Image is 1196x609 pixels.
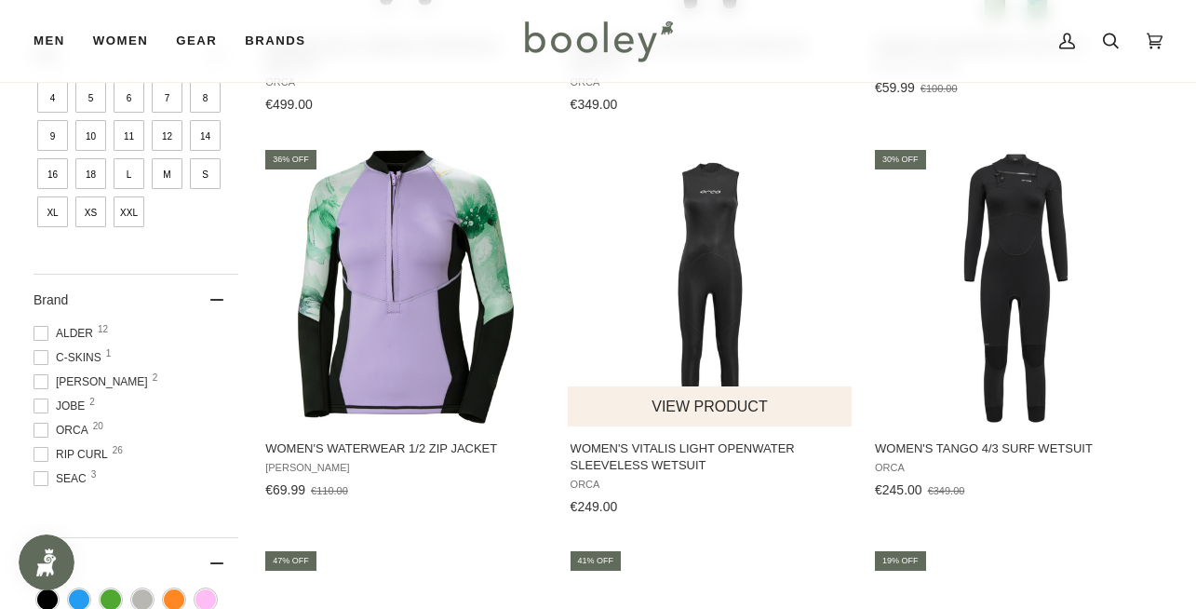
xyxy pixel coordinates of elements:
a: Women's WaterWear 1/2 Zip Jacket [262,147,549,505]
img: Orca Women's Vitalis Light Openwater Sleeveless Wetsuit Black - Booley Galway [571,147,850,426]
div: 19% off [875,551,926,571]
div: 36% off [265,150,316,169]
span: Size: M [152,158,182,189]
span: Size: 11 [114,120,144,151]
span: €249.00 [571,499,618,514]
span: €245.00 [875,482,922,497]
div: 30% off [875,150,926,169]
span: [PERSON_NAME] [34,373,154,390]
span: Women's Vitalis Light Openwater Sleeveless Wetsuit [571,440,852,474]
a: Women's Vitalis Light Openwater Sleeveless Wetsuit [568,147,854,521]
span: Size: 7 [152,82,182,113]
span: €69.99 [265,482,305,497]
span: Size: 16 [37,158,68,189]
span: Women's Tango 4/3 Surf Wetsuit [875,440,1156,457]
div: 41% off [571,551,622,571]
span: €349.00 [571,97,618,112]
span: Women [93,32,148,50]
span: Size: L [114,158,144,189]
span: Orca [875,462,1156,474]
span: Size: XS [75,196,106,227]
span: Gear [176,32,217,50]
span: 3 [91,470,97,480]
span: Brand [34,292,68,307]
span: €499.00 [265,97,313,112]
img: Booley [517,14,679,68]
span: Size: 4 [37,82,68,113]
span: Orca [34,422,94,439]
span: Size: 8 [190,82,221,113]
button: View product [568,386,853,426]
span: Alder [34,325,99,342]
span: 26 [113,446,123,455]
span: Size: XL [37,196,68,227]
div: 47% off [265,551,316,571]
span: Size: 9 [37,120,68,151]
span: Men [34,32,65,50]
span: Rip Curl [34,446,114,463]
iframe: Button to open loyalty program pop-up [19,535,74,590]
span: Size: 10 [75,120,106,151]
span: Size: 12 [152,120,182,151]
span: 2 [89,398,95,407]
span: Orca [571,479,852,491]
span: C-Skins [34,349,107,366]
span: 2 [153,373,158,383]
span: Size: XXL [114,196,144,227]
span: Jobe [34,398,90,414]
span: Brands [245,32,305,50]
span: €349.00 [928,485,965,496]
span: 12 [98,325,108,334]
span: Women's WaterWear 1/2 Zip Jacket [265,440,546,457]
span: €100.00 [921,83,958,94]
span: Size: 18 [75,158,106,189]
span: Size: 14 [190,120,221,151]
span: 1 [106,349,112,359]
span: 20 [93,422,103,431]
span: €59.99 [875,80,915,95]
span: [PERSON_NAME] [265,462,546,474]
span: Seac [34,470,92,487]
span: Size: 6 [114,82,144,113]
img: Helly Hansen Women's Waterwear 1/2 Zip Jacket Jade Ezra - Booley Galway [266,147,545,426]
a: Women's Tango 4/3 Surf Wetsuit [872,147,1159,505]
span: Size: S [190,158,221,189]
img: Orca Women's Tango 4/3 Surf Wetsuit Black - Booley Galway [876,147,1155,426]
span: €110.00 [311,485,348,496]
span: Size: 5 [75,82,106,113]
